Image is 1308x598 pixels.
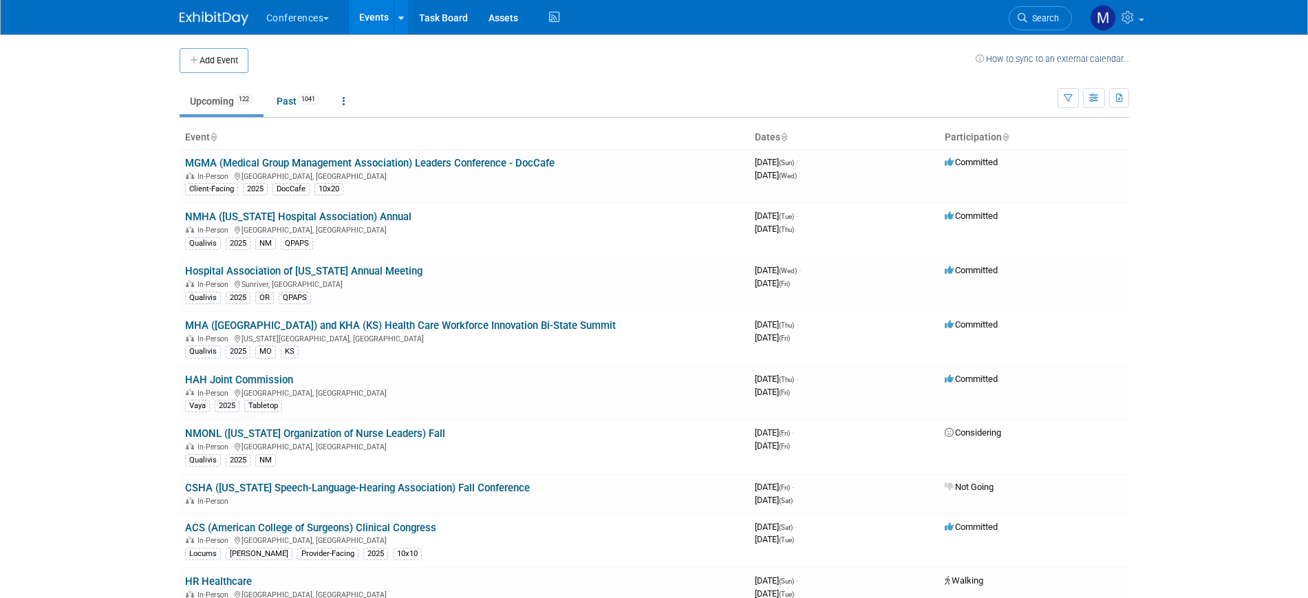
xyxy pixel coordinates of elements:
div: Sunriver, [GEOGRAPHIC_DATA] [185,278,744,289]
div: 2025 [226,454,250,467]
span: Walking [945,575,983,586]
span: [DATE] [755,278,790,288]
img: In-Person Event [186,226,194,233]
span: [DATE] [755,440,790,451]
span: [DATE] [755,211,798,221]
a: Sort by Event Name [210,131,217,142]
img: In-Person Event [186,590,194,597]
div: Locums [185,548,221,560]
span: [DATE] [755,575,798,586]
span: Committed [945,265,998,275]
span: 1041 [297,94,319,105]
span: (Sat) [779,497,793,504]
span: (Sat) [779,524,793,531]
span: Committed [945,374,998,384]
div: 2025 [226,345,250,358]
span: [DATE] [755,495,793,505]
img: In-Person Event [186,536,194,543]
span: - [796,157,798,167]
span: [DATE] [755,170,797,180]
a: MGMA (Medical Group Management Association) Leaders Conference - DocCafe [185,157,555,169]
span: [DATE] [755,157,798,167]
th: Participation [939,126,1129,149]
a: NMONL ([US_STATE] Organization of Nurse Leaders) Fall [185,427,445,440]
span: (Fri) [779,389,790,396]
a: HR Healthcare [185,575,252,588]
span: (Tue) [779,536,794,544]
img: ExhibitDay [180,12,248,25]
span: - [792,482,794,492]
span: [DATE] [755,319,798,330]
span: In-Person [197,442,233,451]
div: Provider-Facing [297,548,358,560]
div: QPAPS [279,292,311,304]
div: DocCafe [272,183,310,195]
div: KS [281,345,299,358]
div: Qualivis [185,237,221,250]
span: Committed [945,211,998,221]
span: In-Person [197,172,233,181]
span: Committed [945,522,998,532]
div: Qualivis [185,345,221,358]
span: Search [1027,13,1059,23]
th: Event [180,126,749,149]
img: In-Person Event [186,280,194,287]
div: 2025 [363,548,388,560]
span: (Wed) [779,172,797,180]
span: In-Person [197,536,233,545]
div: [GEOGRAPHIC_DATA], [GEOGRAPHIC_DATA] [185,170,744,181]
span: (Sun) [779,577,794,585]
span: [DATE] [755,332,790,343]
img: In-Person Event [186,442,194,449]
a: Hospital Association of [US_STATE] Annual Meeting [185,265,422,277]
span: - [792,427,794,438]
div: [US_STATE][GEOGRAPHIC_DATA], [GEOGRAPHIC_DATA] [185,332,744,343]
div: [GEOGRAPHIC_DATA], [GEOGRAPHIC_DATA] [185,534,744,545]
a: Sort by Start Date [780,131,787,142]
div: 2025 [215,400,239,412]
a: CSHA ([US_STATE] Speech-Language-Hearing Association) Fall Conference [185,482,530,494]
span: (Fri) [779,429,790,437]
img: Marygrace LeGros [1090,5,1116,31]
span: In-Person [197,226,233,235]
div: 2025 [226,292,250,304]
div: Vaya [185,400,210,412]
span: In-Person [197,389,233,398]
span: - [795,522,797,532]
div: QPAPS [281,237,313,250]
a: How to sync to an external calendar... [976,54,1129,64]
div: Qualivis [185,292,221,304]
th: Dates [749,126,939,149]
span: (Tue) [779,590,794,598]
span: (Thu) [779,321,794,329]
span: (Wed) [779,267,797,275]
span: - [796,374,798,384]
div: NM [255,454,276,467]
a: Sort by Participation Type [1002,131,1009,142]
span: [DATE] [755,534,794,544]
span: (Fri) [779,442,790,450]
img: In-Person Event [186,172,194,179]
div: Tabletop [244,400,282,412]
span: Committed [945,319,998,330]
span: In-Person [197,334,233,343]
span: [DATE] [755,427,794,438]
span: (Sun) [779,159,794,167]
span: [DATE] [755,265,801,275]
div: [GEOGRAPHIC_DATA], [GEOGRAPHIC_DATA] [185,387,744,398]
span: (Thu) [779,226,794,233]
span: Committed [945,157,998,167]
span: [DATE] [755,374,798,384]
span: [DATE] [755,482,794,492]
span: - [796,211,798,221]
img: In-Person Event [186,334,194,341]
span: (Fri) [779,280,790,288]
span: Not Going [945,482,994,492]
img: In-Person Event [186,497,194,504]
span: [DATE] [755,522,797,532]
span: (Tue) [779,213,794,220]
span: - [796,319,798,330]
button: Add Event [180,48,248,73]
span: Considering [945,427,1001,438]
div: Client-Facing [185,183,238,195]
